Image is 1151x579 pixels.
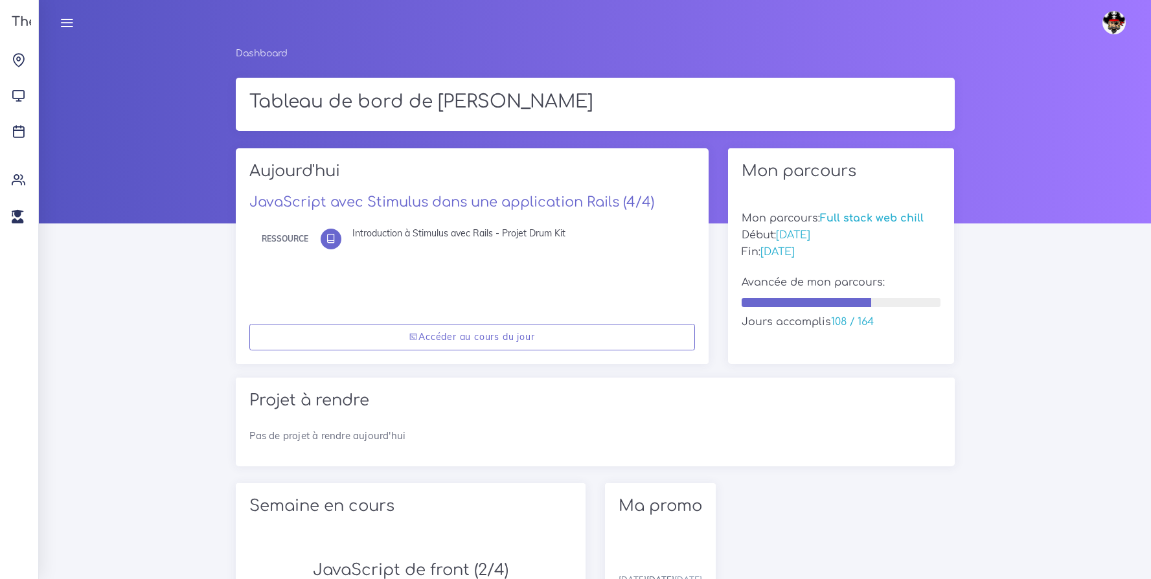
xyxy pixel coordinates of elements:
[760,246,795,258] span: [DATE]
[1102,11,1126,34] img: avatar
[742,212,941,225] h5: Mon parcours:
[352,229,685,238] div: Introduction à Stimulus avec Rails - Projet Drum Kit
[249,91,941,113] h1: Tableau de bord de [PERSON_NAME]
[742,246,941,258] h5: Fin:
[236,49,288,58] a: Dashboard
[831,316,874,328] span: 108 / 164
[8,15,145,29] h3: The Hacking Project
[742,162,941,181] h2: Mon parcours
[249,324,695,350] a: Accéder au cours du jour
[742,277,941,289] h5: Avancée de mon parcours:
[820,212,924,224] span: Full stack web chill
[776,229,810,241] span: [DATE]
[262,232,308,246] div: Ressource
[619,497,702,516] h2: Ma promo
[742,316,941,328] h5: Jours accomplis
[249,497,572,516] h2: Semaine en cours
[742,229,941,242] h5: Début:
[249,162,695,190] h2: Aujourd'hui
[249,194,654,210] a: JavaScript avec Stimulus dans une application Rails (4/4)
[249,391,941,410] h2: Projet à rendre
[249,428,941,444] p: Pas de projet à rendre aujourd'hui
